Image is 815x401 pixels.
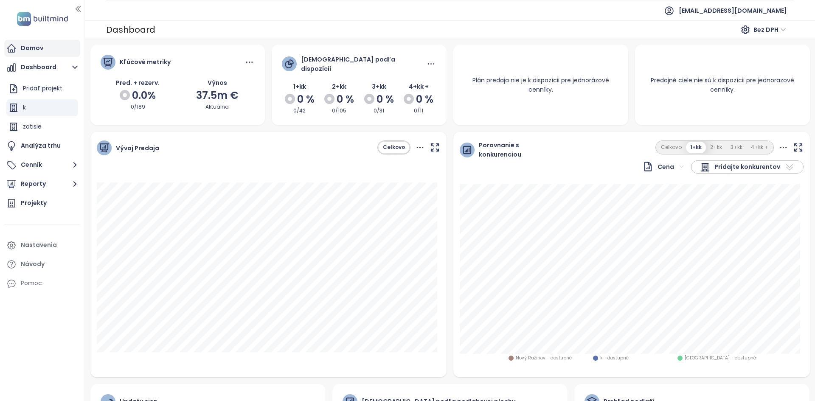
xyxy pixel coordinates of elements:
div: Pridať projekt [6,80,78,97]
div: Kľúčové metriky [120,57,171,67]
span: [EMAIL_ADDRESS][DOMAIN_NAME] [679,0,787,21]
a: Domov [4,40,80,57]
div: Plán predaja nie je k dispozícii pre jednorázové cenníky. [453,65,628,104]
button: 1+kk [686,142,706,153]
div: Výnos [180,78,255,87]
a: Analýza trhu [4,137,80,154]
div: k [6,99,78,116]
div: Pomoc [21,278,42,289]
div: Domov [21,43,43,53]
span: 37.5m € [196,88,238,102]
a: Nastavenia [4,237,80,254]
button: Dashboard [4,59,80,76]
div: Pomoc [4,275,80,292]
span: Bez DPH [753,23,786,36]
span: 0 % [297,91,315,107]
a: Návody [4,256,80,273]
button: Celkovo [657,142,686,153]
button: Celkovo [379,142,409,153]
span: 0 % [337,91,354,107]
span: 2+kk [332,82,346,91]
div: Aktuálna [180,103,255,111]
div: zatisie [6,118,78,135]
span: 4+kk + [409,82,429,91]
div: Nastavenia [21,240,57,250]
div: [DEMOGRAPHIC_DATA] podľa dispozícií [301,55,426,73]
span: 0 % [416,91,433,107]
div: Návody [21,259,45,269]
a: Projekty [4,195,80,212]
div: Predajné ciele nie sú k dispozícii pre jednorazové cenníky. [635,65,810,104]
span: 0.0% [132,87,156,104]
div: zatisie [23,121,42,132]
button: Cenník [4,157,80,174]
div: Analýza trhu [21,140,61,151]
div: 0/105 [322,107,357,115]
div: 0/11 [401,107,436,115]
span: Porovnanie s konkurenciou [479,140,544,159]
div: Dashboard [106,22,155,37]
div: 0/189 [101,103,176,111]
span: Nový Ružinov - dostupné [516,355,572,362]
button: 3+kk [726,142,747,153]
span: 1+kk [293,82,306,91]
span: [GEOGRAPHIC_DATA] - dostupné [685,355,756,362]
button: Reporty [4,176,80,193]
div: Projekty [21,198,47,208]
button: 2+kk [706,142,726,153]
div: 0/42 [282,107,317,115]
span: k - dostupné [600,355,629,362]
span: 0 % [377,91,394,107]
div: 0/31 [361,107,396,115]
span: 3+kk [372,82,386,91]
img: logo [14,10,70,28]
div: k [23,102,26,113]
div: Pridať projekt [23,83,62,94]
span: Pridajte konkurentov [714,162,780,172]
div: Cena [643,161,674,172]
button: 4+kk + [747,142,773,153]
span: Vývoj Predaja [116,143,159,153]
span: Pred. + rezerv. [116,79,160,87]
